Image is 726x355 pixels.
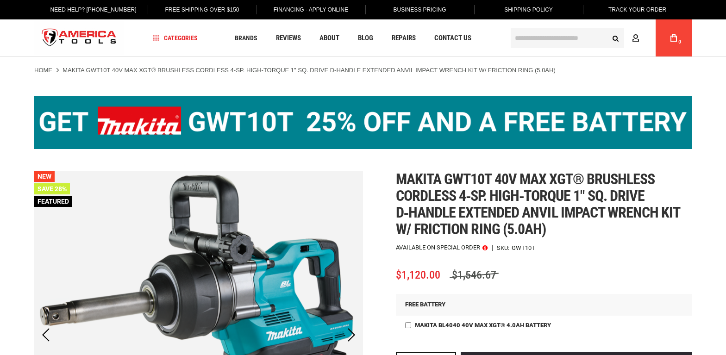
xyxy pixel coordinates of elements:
span: Shipping Policy [504,6,553,13]
strong: Makita GWT10T 40V max XGT® Brushless Cordless 4‑Sp. High‑Torque 1" Sq. Drive D‑Handle Extended An... [63,67,556,74]
img: BOGO: Buy the Makita® XGT IMpact Wrench (GWT10T), get the BL4040 4ah Battery FREE! [34,96,692,149]
span: $1,546.67 [450,268,499,281]
strong: SKU [497,245,512,251]
span: 0 [678,39,681,44]
a: Home [34,66,52,75]
span: Blog [358,35,373,42]
p: Available on Special Order [396,244,488,251]
a: Categories [149,32,202,44]
button: Search [607,29,624,47]
a: Brands [231,32,262,44]
span: Brands [235,35,257,41]
span: $1,120.00 [396,268,440,281]
a: Repairs [388,32,420,44]
a: Contact Us [430,32,476,44]
span: Reviews [276,35,301,42]
span: Repairs [392,35,416,42]
a: Reviews [272,32,305,44]
div: GWT10T [512,245,535,251]
span: Makita BL4040 40V max XGT® 4.0Ah Battery [415,322,551,329]
span: Contact Us [434,35,471,42]
span: Categories [153,35,198,41]
span: About [319,35,339,42]
span: Makita gwt10t 40v max xgt® brushless cordless 4‑sp. high‑torque 1" sq. drive d‑handle extended an... [396,170,680,238]
span: FREE BATTERY [405,301,445,308]
a: Blog [354,32,377,44]
a: store logo [34,21,124,56]
a: 0 [665,19,682,56]
a: About [315,32,344,44]
img: America Tools [34,21,124,56]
